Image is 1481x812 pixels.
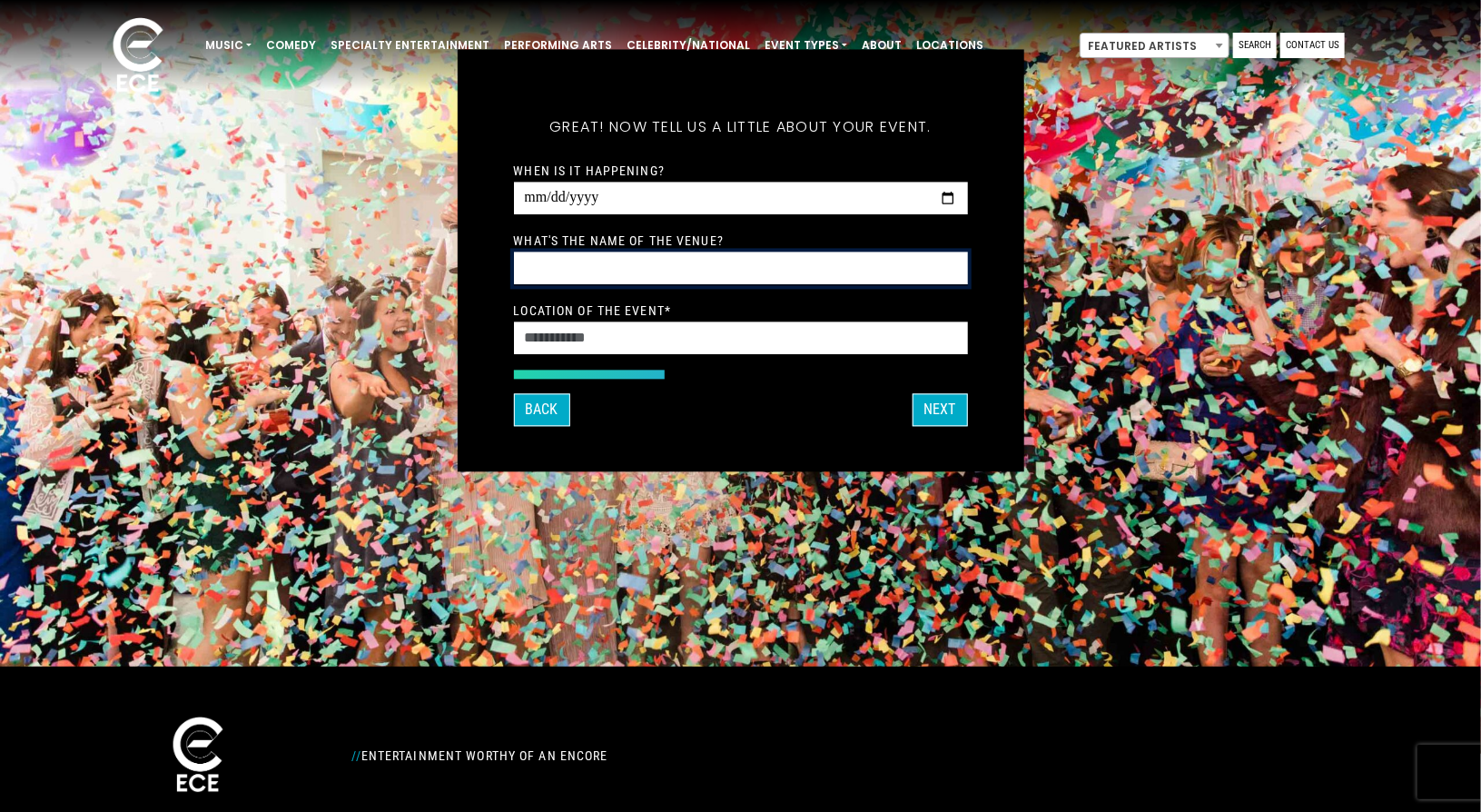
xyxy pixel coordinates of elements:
label: When is it happening? [514,163,666,180]
a: Celebrity/National [619,30,757,61]
a: Contact Us [1280,33,1345,58]
span: // [352,748,361,763]
a: Performing Arts [497,30,619,61]
a: About [854,30,909,61]
label: What's the name of the venue? [514,233,724,250]
div: Entertainment Worthy of an Encore [341,741,941,770]
label: Location of the event [514,303,672,320]
a: Music [198,30,259,61]
a: Search [1233,33,1277,58]
a: Specialty Entertainment [323,30,497,61]
span: Featured Artists [1080,33,1229,58]
img: ece_new_logo_whitev2-1.png [153,712,243,800]
span: Featured Artists [1081,34,1229,59]
a: Event Types [757,30,854,61]
h5: Great! Now tell us a little about your event. [514,95,968,161]
a: Comedy [259,30,323,61]
button: Back [514,394,570,427]
a: Locations [909,30,991,61]
button: Next [913,394,968,427]
img: ece_new_logo_whitev2-1.png [93,13,183,101]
